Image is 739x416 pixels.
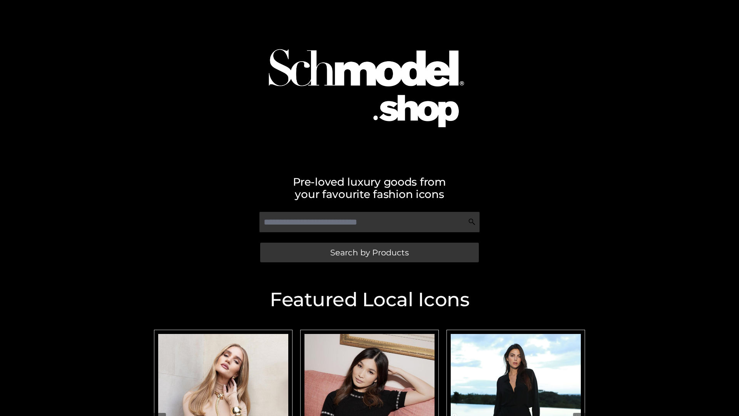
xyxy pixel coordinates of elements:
h2: Featured Local Icons​ [150,290,589,309]
span: Search by Products [330,248,409,257]
h2: Pre-loved luxury goods from your favourite fashion icons [150,176,589,200]
a: Search by Products [260,243,479,262]
img: Search Icon [468,218,476,226]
